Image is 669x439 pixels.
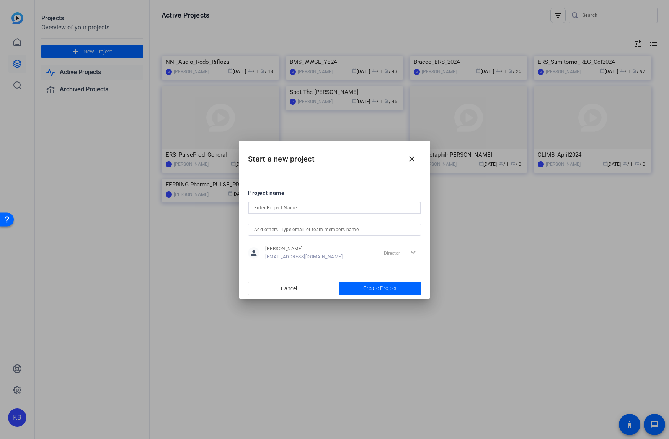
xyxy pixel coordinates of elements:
[248,189,421,197] div: Project name
[254,203,415,212] input: Enter Project Name
[363,284,397,292] span: Create Project
[239,141,430,172] h2: Start a new project
[407,154,416,164] mat-icon: close
[254,225,415,234] input: Add others: Type email or team members name
[248,247,259,259] mat-icon: person
[265,246,343,252] span: [PERSON_NAME]
[339,282,421,295] button: Create Project
[248,282,330,295] button: Cancel
[265,254,343,260] span: [EMAIL_ADDRESS][DOMAIN_NAME]
[281,281,297,296] span: Cancel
